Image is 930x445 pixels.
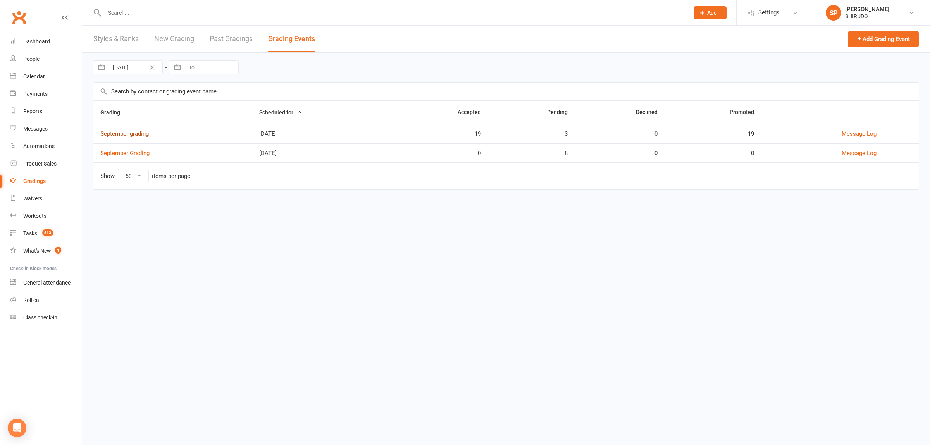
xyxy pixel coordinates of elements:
input: Search... [102,7,684,18]
div: Messages [23,126,48,132]
div: Gradings [23,178,46,184]
a: Reports [10,103,82,120]
div: Show [100,169,190,183]
a: What's New1 [10,242,82,260]
div: Reports [23,108,42,114]
th: Declined [575,101,664,124]
th: Pending [488,101,575,124]
th: Accepted [394,101,488,124]
a: Roll call [10,291,82,309]
div: Automations [23,143,55,149]
span: Settings [758,4,780,21]
div: [PERSON_NAME] [845,6,889,13]
div: 19 [672,131,754,137]
a: September Grading [100,150,150,157]
input: From [108,61,162,74]
a: Class kiosk mode [10,309,82,326]
a: Past Gradings [210,26,253,52]
div: Open Intercom Messenger [8,419,26,437]
div: Class check-in [23,314,57,321]
span: 1 [55,247,61,254]
div: 0 [582,131,657,137]
div: 0 [401,150,481,157]
a: Message Log [842,150,877,157]
button: Add [694,6,727,19]
a: Calendar [10,68,82,85]
a: People [10,50,82,68]
span: Scheduled for [259,109,302,116]
a: Waivers [10,190,82,207]
a: Message Log [842,130,877,137]
a: Product Sales [10,155,82,172]
div: Tasks [23,230,37,236]
div: Dashboard [23,38,50,45]
div: General attendance [23,279,71,286]
div: Payments [23,91,48,97]
div: [DATE] [259,150,387,157]
button: Clear Date [145,63,159,72]
a: General attendance kiosk mode [10,274,82,291]
div: Product Sales [23,160,57,167]
a: Workouts [10,207,82,225]
button: Grading [100,108,129,117]
span: Grading [100,109,129,116]
a: Grading Events [268,26,315,52]
span: 513 [42,229,53,236]
div: [DATE] [259,131,387,137]
a: September grading [100,130,149,137]
div: 0 [672,150,754,157]
div: Workouts [23,213,46,219]
button: Scheduled for [259,108,302,117]
div: 0 [582,150,657,157]
a: Styles & Ranks [93,26,139,52]
a: Dashboard [10,33,82,50]
div: items per page [152,173,190,179]
input: Search by contact or grading event name [93,83,919,100]
a: Clubworx [9,8,29,27]
div: 19 [401,131,481,137]
a: Automations [10,138,82,155]
div: 8 [495,150,568,157]
a: Gradings [10,172,82,190]
a: New Grading [154,26,194,52]
div: Calendar [23,73,45,79]
div: SP [826,5,841,21]
div: 3 [495,131,568,137]
input: To [184,61,238,74]
div: People [23,56,40,62]
div: Roll call [23,297,41,303]
div: SHIRUDO [845,13,889,20]
a: Payments [10,85,82,103]
div: Waivers [23,195,42,202]
a: Tasks 513 [10,225,82,242]
button: Add Grading Event [848,31,919,47]
span: Add [707,10,717,16]
a: Messages [10,120,82,138]
th: Promoted [665,101,761,124]
div: What's New [23,248,51,254]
